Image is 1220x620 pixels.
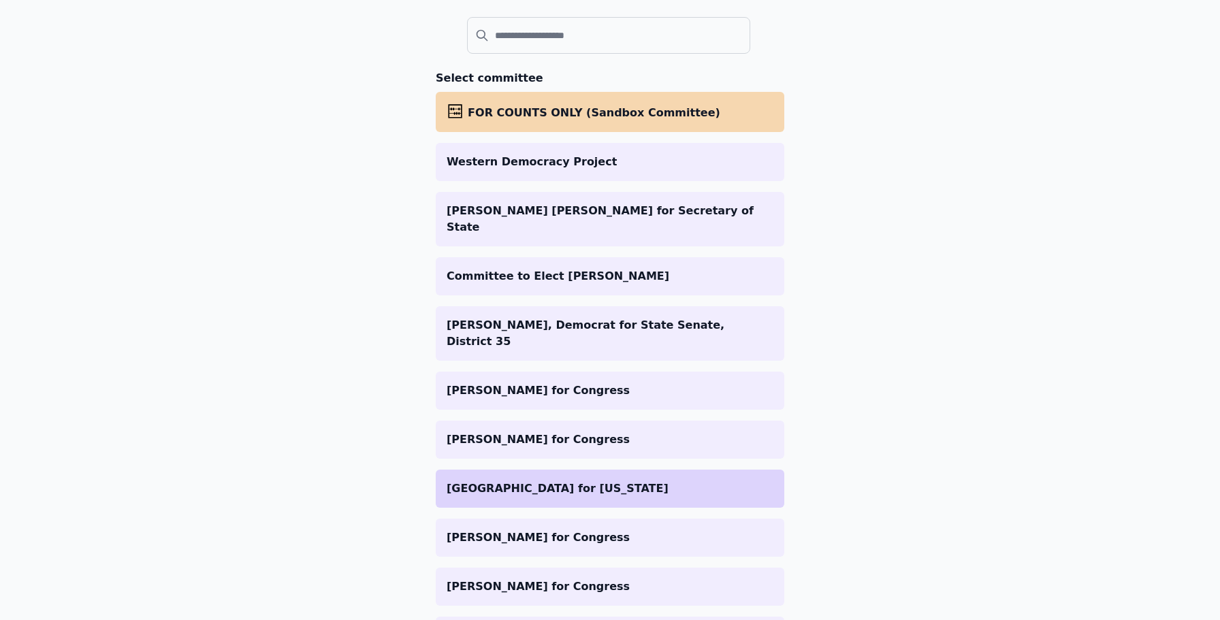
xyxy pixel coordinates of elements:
p: [PERSON_NAME] for Congress [447,578,773,595]
a: [GEOGRAPHIC_DATA] for [US_STATE] [436,470,784,508]
span: FOR COUNTS ONLY (Sandbox Committee) [468,106,720,119]
a: [PERSON_NAME] [PERSON_NAME] for Secretary of State [436,192,784,246]
p: [GEOGRAPHIC_DATA] for [US_STATE] [447,480,773,497]
p: [PERSON_NAME] for Congress [447,529,773,546]
p: [PERSON_NAME], Democrat for State Senate, District 35 [447,317,773,350]
a: [PERSON_NAME] for Congress [436,568,784,606]
p: Committee to Elect [PERSON_NAME] [447,268,773,284]
p: [PERSON_NAME] for Congress [447,382,773,399]
a: [PERSON_NAME] for Congress [436,372,784,410]
h3: Select committee [436,70,784,86]
a: FOR COUNTS ONLY (Sandbox Committee) [436,92,784,132]
a: Western Democracy Project [436,143,784,181]
a: Committee to Elect [PERSON_NAME] [436,257,784,295]
a: [PERSON_NAME] for Congress [436,519,784,557]
a: [PERSON_NAME] for Congress [436,421,784,459]
p: Western Democracy Project [447,154,773,170]
p: [PERSON_NAME] for Congress [447,431,773,448]
p: [PERSON_NAME] [PERSON_NAME] for Secretary of State [447,203,773,235]
a: [PERSON_NAME], Democrat for State Senate, District 35 [436,306,784,361]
